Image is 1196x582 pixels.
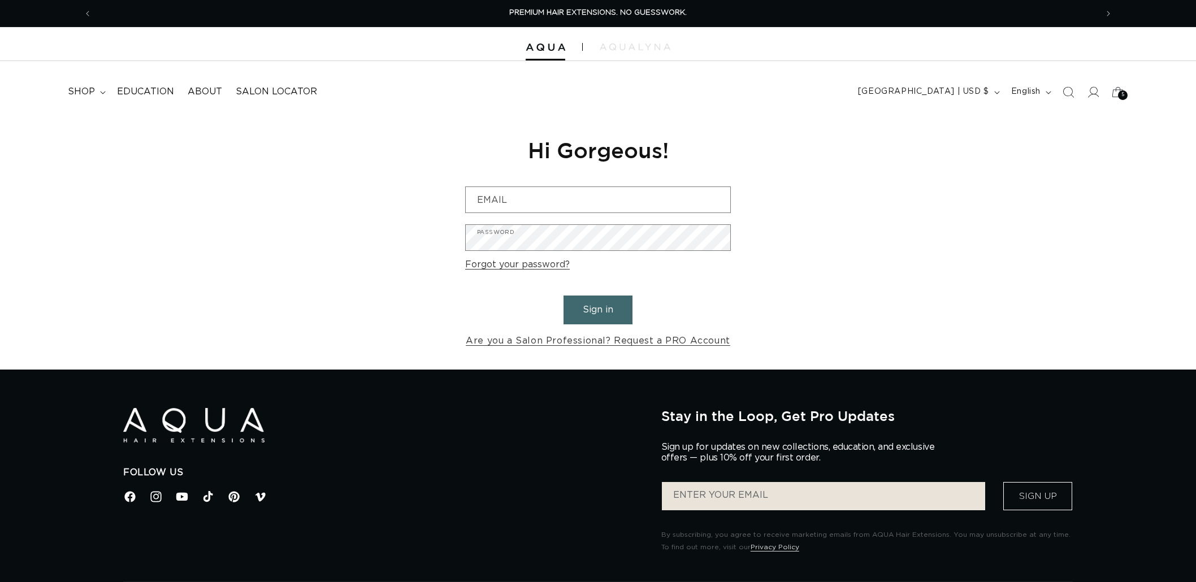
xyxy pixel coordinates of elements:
[661,408,1073,424] h2: Stay in the Loop, Get Pro Updates
[117,86,174,98] span: Education
[526,44,565,51] img: Aqua Hair Extensions
[465,257,570,273] a: Forgot your password?
[110,79,181,105] a: Education
[858,86,989,98] span: [GEOGRAPHIC_DATA] | USD $
[1096,3,1121,24] button: Next announcement
[662,482,985,510] input: ENTER YOUR EMAIL
[751,544,799,550] a: Privacy Policy
[123,467,644,479] h2: Follow Us
[1003,482,1072,510] button: Sign Up
[564,296,632,324] button: Sign in
[229,79,324,105] a: Salon Locator
[181,79,229,105] a: About
[1004,81,1056,103] button: English
[75,3,100,24] button: Previous announcement
[661,442,944,463] p: Sign up for updates on new collections, education, and exclusive offers — plus 10% off your first...
[1056,80,1081,105] summary: Search
[1121,90,1125,100] span: 5
[465,136,731,164] h1: Hi Gorgeous!
[236,86,317,98] span: Salon Locator
[851,81,1004,103] button: [GEOGRAPHIC_DATA] | USD $
[188,86,222,98] span: About
[123,408,265,442] img: Aqua Hair Extensions
[661,529,1073,553] p: By subscribing, you agree to receive marketing emails from AQUA Hair Extensions. You may unsubscr...
[466,187,730,212] input: Email
[61,79,110,105] summary: shop
[68,86,95,98] span: shop
[1011,86,1041,98] span: English
[600,44,670,50] img: aqualyna.com
[466,333,730,349] a: Are you a Salon Professional? Request a PRO Account
[509,9,687,16] span: PREMIUM HAIR EXTENSIONS. NO GUESSWORK.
